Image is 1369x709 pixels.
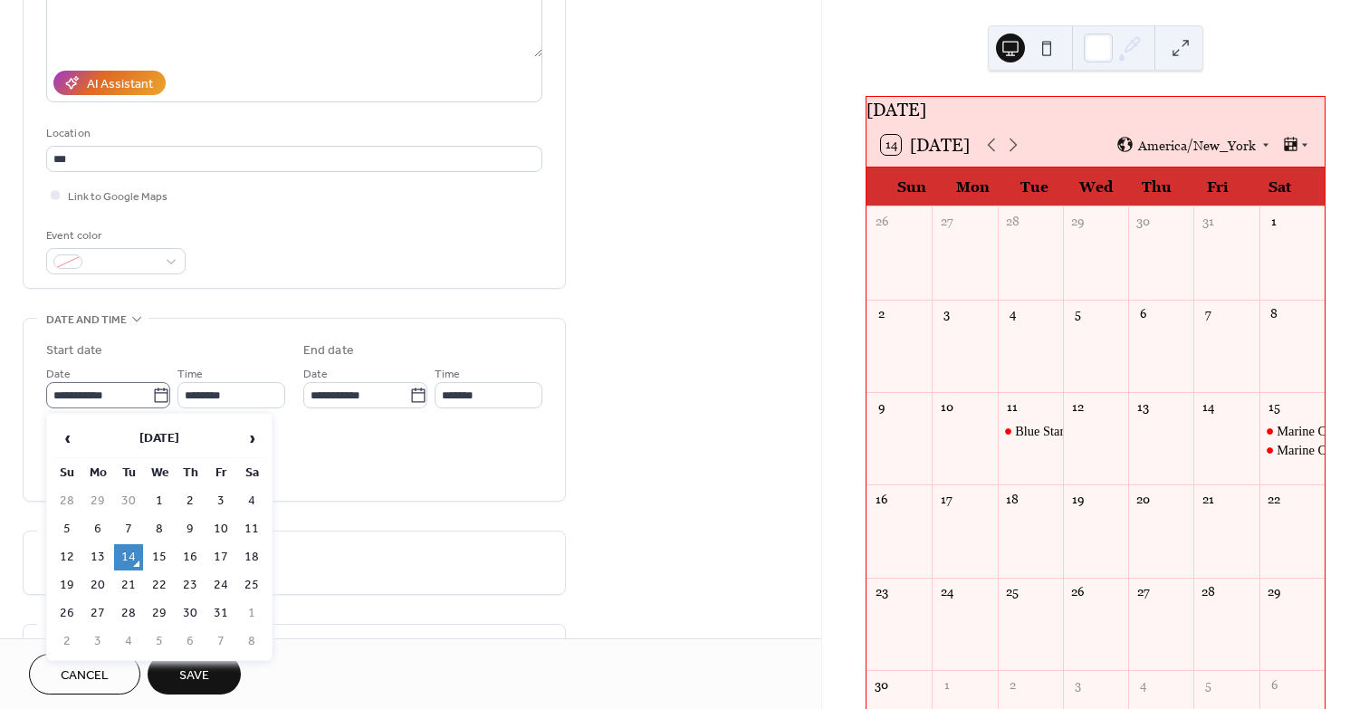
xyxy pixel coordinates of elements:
span: ‹ [53,420,81,456]
button: Cancel [29,654,140,695]
td: 6 [176,628,205,655]
td: 13 [83,544,112,570]
th: Fr [206,460,235,486]
td: 1 [237,600,266,627]
div: 4 [1004,306,1020,322]
td: 29 [145,600,174,627]
div: 8 [1266,306,1282,322]
div: 14 [1201,398,1217,415]
td: 29 [83,488,112,514]
span: Date [303,365,328,384]
td: 7 [114,516,143,542]
td: 11 [237,516,266,542]
button: Save [148,654,241,695]
td: 30 [114,488,143,514]
div: 30 [873,676,889,693]
span: Cancel [61,666,109,685]
td: 8 [237,628,266,655]
td: 8 [145,516,174,542]
div: 6 [1266,676,1282,693]
div: Location [46,124,539,143]
div: 11 [1004,398,1020,415]
div: 28 [1004,213,1020,229]
div: 15 [1266,398,1282,415]
td: 24 [206,572,235,599]
div: 6 [1134,306,1151,322]
div: [DATE] [866,97,1325,123]
div: Mon [943,168,1004,206]
div: 31 [1201,213,1217,229]
div: AI Assistant [87,75,153,94]
td: 25 [237,572,266,599]
div: 1 [939,676,955,693]
div: 3 [1069,676,1086,693]
td: 17 [206,544,235,570]
div: Sun [881,168,943,206]
td: 1 [145,488,174,514]
td: 9 [176,516,205,542]
div: Marine Corp League Pancake Breakfast [1259,441,1325,459]
div: 2 [873,306,889,322]
td: 6 [83,516,112,542]
div: 20 [1134,492,1151,508]
div: Tue [1004,168,1066,206]
td: 12 [53,544,81,570]
div: 25 [1004,584,1020,600]
td: 16 [176,544,205,570]
div: 5 [1069,306,1086,322]
td: 19 [53,572,81,599]
button: AI Assistant [53,71,166,95]
td: 3 [206,488,235,514]
div: 27 [939,213,955,229]
div: 16 [873,492,889,508]
td: 10 [206,516,235,542]
div: 29 [1266,584,1282,600]
div: 1 [1266,213,1282,229]
td: 30 [176,600,205,627]
div: 18 [1004,492,1020,508]
div: Fri [1188,168,1249,206]
div: 27 [1134,584,1151,600]
td: 3 [83,628,112,655]
div: Thu [1126,168,1188,206]
span: Date and time [46,311,127,330]
td: 28 [53,488,81,514]
div: 24 [939,584,955,600]
div: 30 [1134,213,1151,229]
th: Mo [83,460,112,486]
span: Save [179,666,209,685]
span: Date [46,365,71,384]
div: 17 [939,492,955,508]
td: 18 [237,544,266,570]
div: 23 [873,584,889,600]
button: 14[DATE] [875,130,976,159]
td: 5 [145,628,174,655]
td: 7 [206,628,235,655]
th: Th [176,460,205,486]
div: 7 [1201,306,1217,322]
span: America/New_York [1138,139,1256,151]
div: Blue Star Moms Meeting [998,422,1063,440]
td: 27 [83,600,112,627]
div: Wed [1065,168,1126,206]
th: Sa [237,460,266,486]
div: 26 [1069,584,1086,600]
td: 15 [145,544,174,570]
div: 26 [873,213,889,229]
div: 13 [1134,398,1151,415]
td: 22 [145,572,174,599]
td: 5 [53,516,81,542]
span: Time [435,365,460,384]
span: Time [177,365,203,384]
div: 2 [1004,676,1020,693]
th: Tu [114,460,143,486]
div: 19 [1069,492,1086,508]
th: Su [53,460,81,486]
div: Marine Corp League Pancake Breakfast [1259,422,1325,440]
div: 21 [1201,492,1217,508]
span: › [238,420,265,456]
div: Sat [1249,168,1310,206]
th: We [145,460,174,486]
td: 20 [83,572,112,599]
